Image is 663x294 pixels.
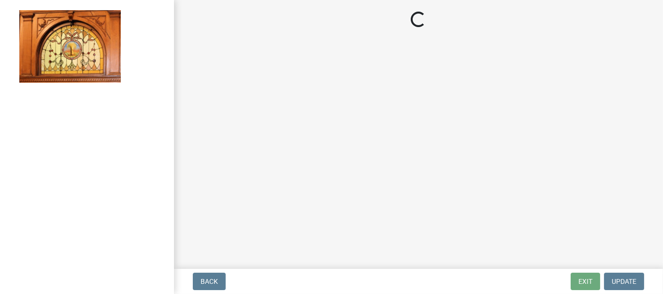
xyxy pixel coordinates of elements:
button: Exit [571,273,600,290]
img: Jasper County, Indiana [19,10,121,83]
button: Update [604,273,644,290]
button: Back [193,273,226,290]
span: Update [612,278,636,285]
span: Back [201,278,218,285]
